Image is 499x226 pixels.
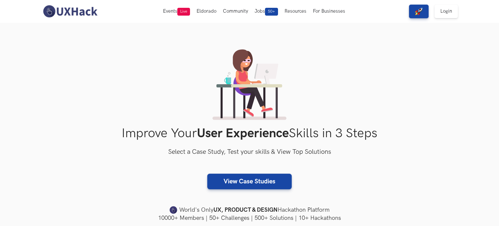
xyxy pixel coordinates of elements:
[41,5,99,18] img: UXHack-logo.png
[213,49,286,120] img: lady working on laptop
[265,8,278,16] span: 50+
[41,214,458,222] h4: 10000+ Members | 50+ Challenges | 500+ Solutions | 10+ Hackathons
[41,126,458,141] h1: Improve Your Skills in 3 Steps
[41,206,458,215] h4: World's Only Hackathon Platform
[169,206,177,214] img: uxhack-favicon-image.png
[197,126,289,141] strong: User Experience
[207,174,292,189] a: View Case Studies
[41,147,458,157] h3: Select a Case Study, Test your skills & View Top Solutions
[177,8,190,16] span: Live
[213,206,278,215] strong: UX, PRODUCT & DESIGN
[434,5,458,18] a: Login
[415,7,423,15] img: rocket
